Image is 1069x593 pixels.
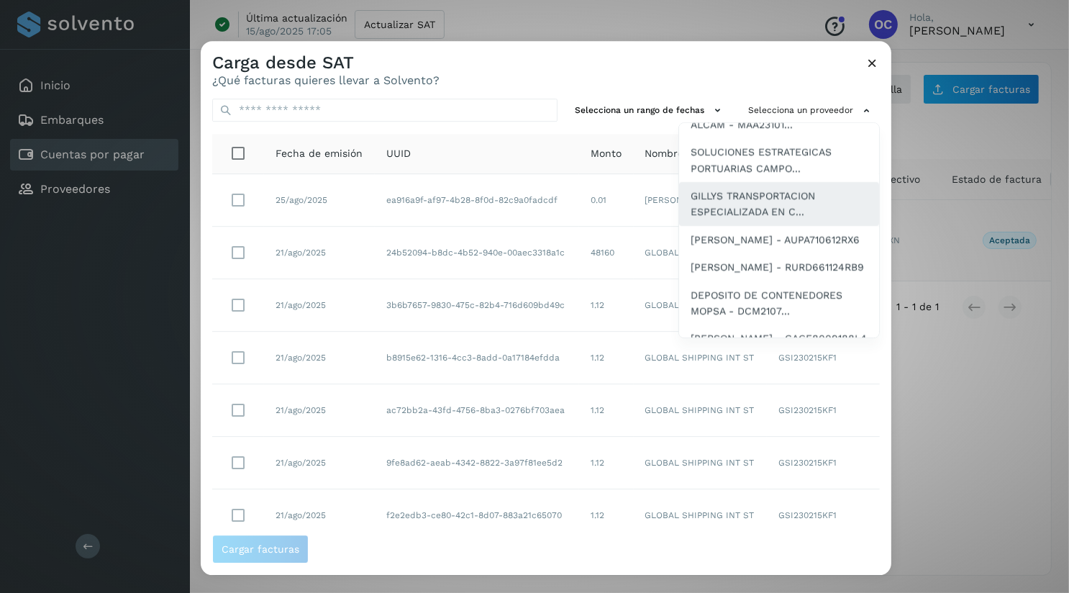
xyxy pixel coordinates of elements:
div: SOLUCIONES ESTRATEGICAS PORTUARIAS CAMPOS - SEP17081632A [679,138,879,182]
div: ANTONIA AGUILAR PEREZ - AUPA710612RX6 [679,226,879,253]
span: SOLUCIONES ESTRATEGICAS PORTUARIAS CAMPO... [691,144,868,176]
div: ENRIQUE CARMONA GARZA - CAGE8009188L4 [679,325,879,353]
div: GILLYS TRANSPORTACION ESPECIALIZADA EN CONTENEDORES - GST021104NSA [679,182,879,226]
span: [PERSON_NAME] - CAGE8009188L4 [691,331,867,347]
div: DAVID RUIZ ROMERO - RURD661124RB9 [679,253,879,281]
span: [PERSON_NAME] - AUPA710612RX6 [691,232,860,248]
span: [PERSON_NAME] - RURD661124RB9 [691,259,864,275]
span: DEPOSITO DE CONTENEDORES MOPSA - DCM2107... [691,287,868,320]
div: DEPOSITO DE CONTENEDORES MOPSA - DCM2107309T7 [679,281,879,325]
span: GILLYS TRANSPORTACION ESPECIALIZADA EN C... [691,188,868,220]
